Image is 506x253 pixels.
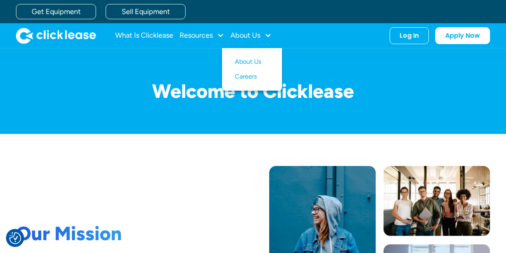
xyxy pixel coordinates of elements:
[235,55,269,69] a: About Us
[222,48,282,91] nav: About Us
[180,28,224,44] div: Resources
[235,69,269,84] a: Careers
[16,28,96,44] a: home
[230,28,272,44] div: About Us
[435,27,490,44] a: Apply Now
[9,232,21,244] button: Consent Preferences
[400,32,419,40] div: Log In
[16,81,490,102] h1: Welcome to Clicklease
[16,28,96,44] img: Clicklease logo
[106,4,186,19] a: Sell Equipment
[115,28,173,44] a: What Is Clicklease
[16,222,208,245] h1: Our Mission
[16,4,96,19] a: Get Equipment
[9,232,21,244] img: Revisit consent button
